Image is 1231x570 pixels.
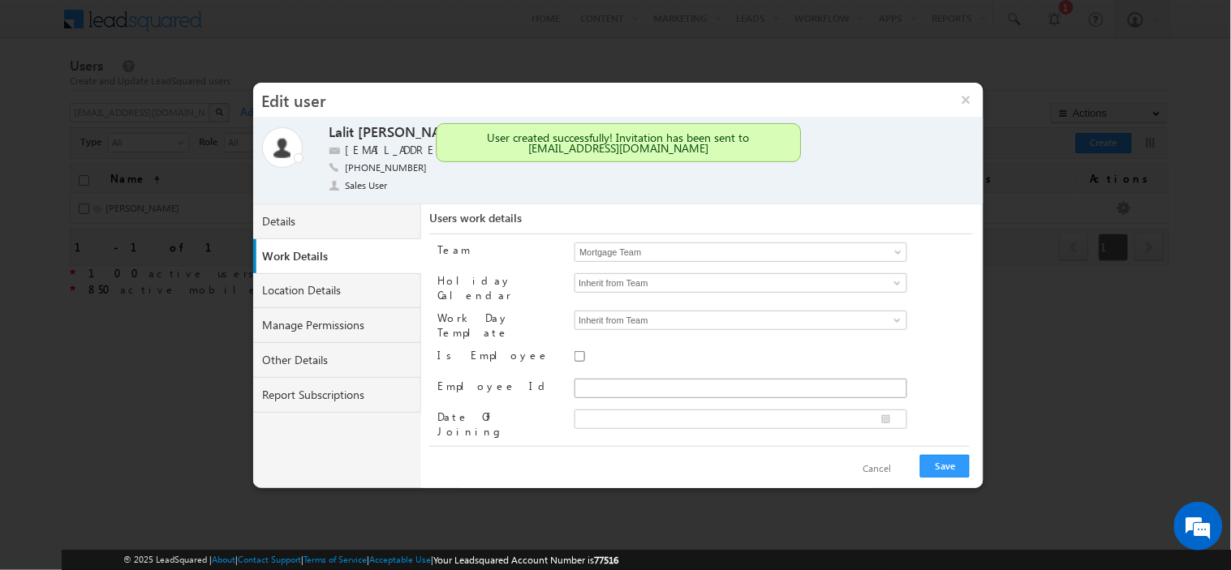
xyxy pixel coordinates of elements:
a: Acceptable Use [370,554,432,564]
button: × [949,83,984,117]
a: Details [253,204,422,239]
button: Save [920,455,970,478]
label: [PERSON_NAME] [358,123,466,142]
span: © 2025 LeadSquared | | | | | [123,552,619,568]
div: Chat with us now [84,85,273,106]
a: Other Details [253,343,422,378]
textarea: Type your message and hit 'Enter' [21,150,296,433]
span: Your Leadsquared Account Number is [434,554,619,566]
span: Mortgage Team [575,243,865,261]
a: Location Details [253,273,422,308]
label: Date Of Joining [437,409,504,438]
img: d_60004797649_company_0_60004797649 [28,85,68,106]
input: Type to Search [575,273,907,293]
label: Team [437,242,471,256]
a: Report Subscriptions [253,378,422,413]
a: Work Details [256,239,425,274]
h3: Edit user [253,83,949,117]
label: Employee Id [437,379,551,392]
div: User created successfully! Invitation has been sent to [EMAIL_ADDRESS][DOMAIN_NAME] [445,132,792,153]
input: Type to Search [575,311,907,330]
div: Minimize live chat window [266,8,305,47]
label: Is Employee [437,348,549,362]
span: [PHONE_NUMBER] [345,161,427,177]
label: Work Day Template [437,311,510,339]
a: Show All Items [885,312,906,328]
a: Terms of Service [304,554,368,564]
span: Sales User [345,178,389,193]
label: [EMAIL_ADDRESS][DOMAIN_NAME] [345,143,570,158]
a: Manage Permissions [253,308,422,343]
label: Lalit [329,123,354,142]
div: Users work details [429,211,972,234]
a: Contact Support [238,554,302,564]
a: About [212,554,235,564]
button: Cancel [846,457,907,481]
span: 77516 [595,554,619,566]
label: Holiday Calendar [437,273,512,302]
a: Show All Items [885,275,906,291]
em: Start Chat [221,447,295,469]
